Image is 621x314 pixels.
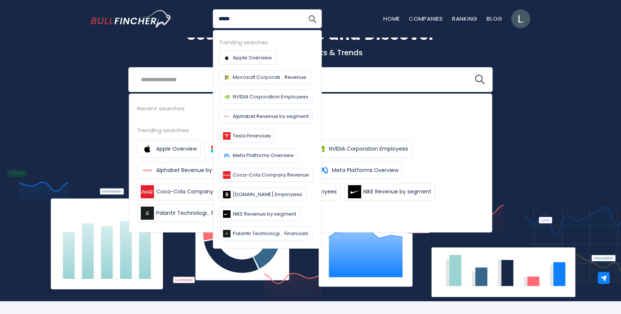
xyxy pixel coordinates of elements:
img: Company logo [223,74,231,81]
span: Alphabet Revenue by segment [233,112,309,120]
a: NIKE Revenue by segment [219,207,300,221]
span: NIKE Revenue by segment [233,210,296,218]
a: Home [383,15,400,23]
p: What's trending [91,107,530,115]
a: Go to homepage [91,10,172,27]
a: Meta Platforms Overview [219,148,298,162]
a: Microsoft Corporati... Revenue [219,70,310,84]
a: [DOMAIN_NAME] Employees [219,187,306,201]
a: Microsoft Corporati... Revenue [204,140,306,158]
span: Coca-Cola Company Revenue [156,188,238,196]
a: Blog [487,15,502,23]
span: Meta Platforms Overview [233,151,294,159]
img: Company logo [223,171,231,179]
a: Alphabet Revenue by segment [219,109,313,123]
span: Apple Overview [233,54,272,62]
span: Palantir Technologi... Financials [233,229,308,237]
span: NIKE Revenue by segment [363,188,431,196]
img: Company logo [223,191,231,198]
span: Palantir Technologi... Financials [156,209,237,217]
span: Apple Overview [156,145,197,153]
a: Ranking [452,15,478,23]
a: Meta Platforms Overview [313,162,402,179]
a: NVIDIA Corporation Employees [310,140,412,158]
img: Company logo [223,230,231,237]
a: Coca-Cola Company Revenue [137,183,241,201]
a: Companies [409,15,443,23]
button: Search [303,9,322,28]
img: Company logo [223,132,231,140]
span: Meta Platforms Overview [332,166,398,174]
img: Company logo [223,210,231,218]
div: Recent searches [137,104,484,113]
span: [DOMAIN_NAME] Employees [233,190,302,198]
div: Trending searches [219,38,316,47]
a: NVIDIA Corporation Employees [219,90,312,104]
span: Tesla Financials [233,132,271,140]
img: Bullfincher logo [91,10,172,27]
span: NVIDIA Corporation Employees [329,145,408,153]
span: Coca-Cola Company Revenue [233,171,309,179]
a: Tesla Financials [219,129,275,143]
a: Palantir Technologi... Financials [219,226,312,240]
img: Company logo [223,54,231,62]
span: Alphabet Revenue by segment [156,166,238,174]
a: Alphabet Revenue by segment [137,162,241,179]
img: search icon [475,75,485,85]
img: Company logo [223,93,231,101]
div: Trending searches [137,126,484,134]
img: Company logo [223,113,231,120]
p: Company Insights & Trends [91,48,530,57]
a: Apple Overview [137,140,200,158]
a: Coca-Cola Company Revenue [219,168,313,182]
img: Company logo [223,152,231,159]
a: NIKE Revenue by segment [344,183,435,201]
a: Apple Overview [219,51,276,65]
span: Microsoft Corporati... Revenue [233,73,306,81]
a: Palantir Technologi... Financials [137,204,241,222]
span: NVIDIA Corporation Employees [233,93,308,101]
